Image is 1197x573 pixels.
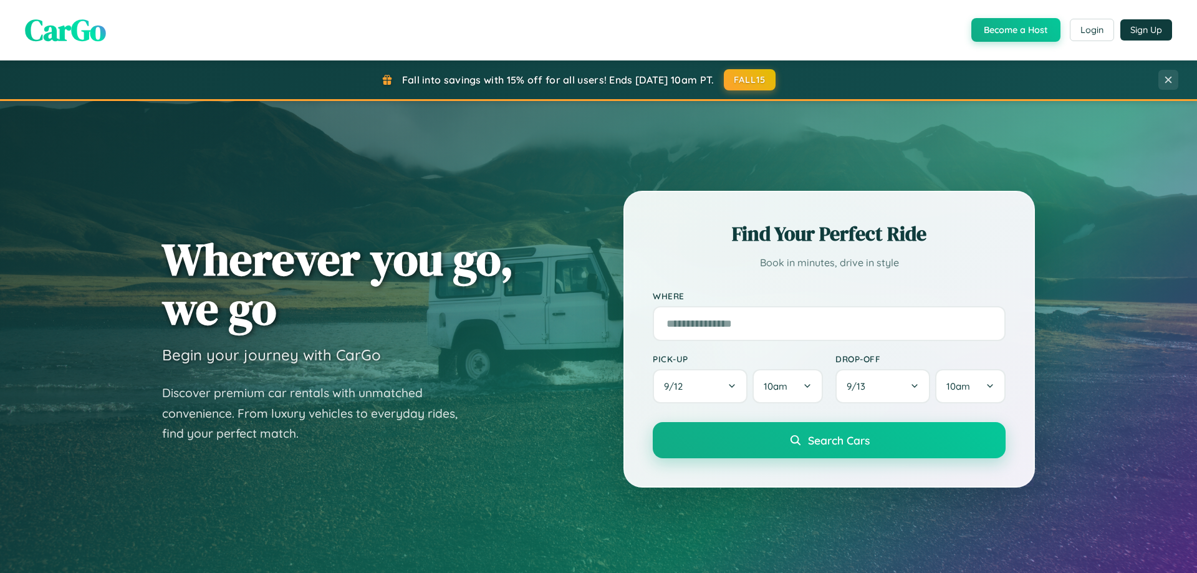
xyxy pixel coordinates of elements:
[835,369,930,403] button: 9/13
[935,369,1006,403] button: 10am
[808,433,870,447] span: Search Cars
[162,383,474,444] p: Discover premium car rentals with unmatched convenience. From luxury vehicles to everyday rides, ...
[162,345,381,364] h3: Begin your journey with CarGo
[764,380,787,392] span: 10am
[653,354,823,364] label: Pick-up
[1070,19,1114,41] button: Login
[835,354,1006,364] label: Drop-off
[653,254,1006,272] p: Book in minutes, drive in style
[25,9,106,51] span: CarGo
[724,69,776,90] button: FALL15
[1120,19,1172,41] button: Sign Up
[653,291,1006,301] label: Where
[971,18,1060,42] button: Become a Host
[402,74,714,86] span: Fall into savings with 15% off for all users! Ends [DATE] 10am PT.
[847,380,872,392] span: 9 / 13
[664,380,689,392] span: 9 / 12
[162,234,514,333] h1: Wherever you go, we go
[946,380,970,392] span: 10am
[653,220,1006,248] h2: Find Your Perfect Ride
[653,369,748,403] button: 9/12
[752,369,823,403] button: 10am
[653,422,1006,458] button: Search Cars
